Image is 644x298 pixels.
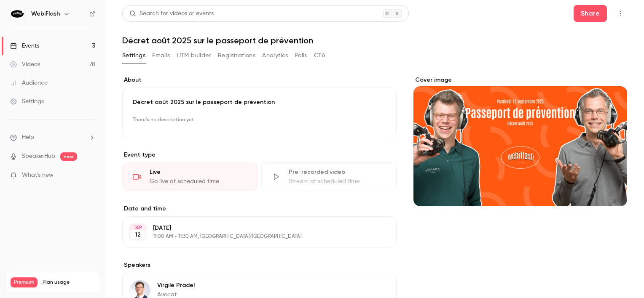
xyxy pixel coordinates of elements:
[157,281,195,290] p: Virgile Pradel
[152,49,170,62] button: Emails
[130,224,145,230] div: SEP
[153,224,352,232] p: [DATE]
[10,97,44,106] div: Settings
[218,49,255,62] button: Registrations
[43,279,95,286] span: Plan usage
[122,76,397,84] label: About
[153,233,352,240] p: 11:00 AM - 11:30 AM, [GEOGRAPHIC_DATA]/[GEOGRAPHIC_DATA]
[261,162,397,191] div: Pre-recorded videoStream at scheduled time
[60,152,77,161] span: new
[10,133,95,142] li: help-dropdown-opener
[11,277,38,287] span: Premium
[133,98,386,106] p: Décret août 2025 sur le passeport de prévention
[150,168,247,176] div: Live
[413,76,627,206] section: Cover image
[133,113,386,127] p: There's no description yet
[122,205,397,213] label: Date and time
[122,151,397,159] p: Event type
[10,42,39,50] div: Events
[10,79,48,87] div: Audience
[22,133,34,142] span: Help
[122,162,258,191] div: LiveGo live at scheduled time
[314,49,325,62] button: CTA
[129,9,214,18] div: Search for videos or events
[11,7,24,21] img: WebiFlash
[122,35,627,45] h1: Décret août 2025 sur le passeport de prévention
[31,10,60,18] h6: WebiFlash
[85,172,95,179] iframe: Noticeable Trigger
[22,152,55,161] a: SpeakerHub
[289,168,386,176] div: Pre-recorded video
[135,231,141,239] p: 12
[22,171,54,180] span: What's new
[122,49,145,62] button: Settings
[289,177,386,186] div: Stream at scheduled time
[295,49,307,62] button: Polls
[10,60,40,69] div: Videos
[122,261,397,269] label: Speakers
[177,49,211,62] button: UTM builder
[262,49,288,62] button: Analytics
[574,5,607,22] button: Share
[413,76,627,84] label: Cover image
[150,177,247,186] div: Go live at scheduled time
